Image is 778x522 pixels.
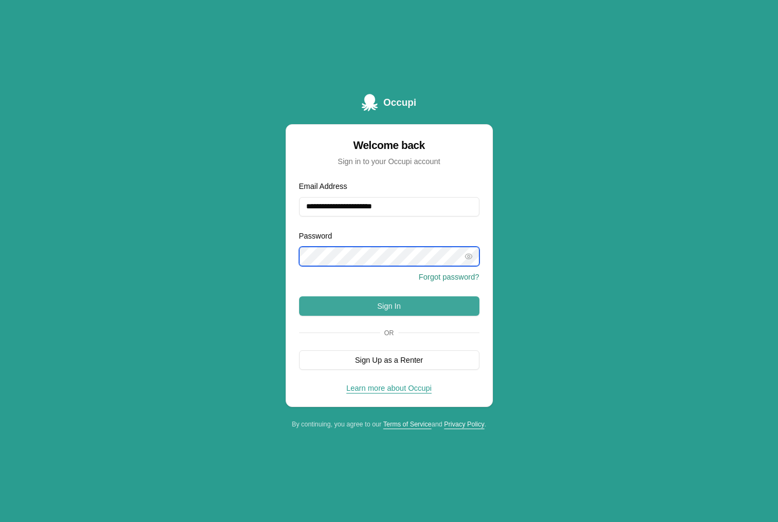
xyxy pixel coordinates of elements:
[299,350,479,370] button: Sign Up as a Renter
[299,232,332,240] label: Password
[362,94,416,111] a: Occupi
[299,296,479,316] button: Sign In
[383,95,416,110] span: Occupi
[380,329,398,337] span: Or
[299,156,479,167] div: Sign in to your Occupi account
[299,138,479,153] div: Welcome back
[299,182,347,191] label: Email Address
[286,420,493,429] div: By continuing, you agree to our and .
[444,421,485,428] a: Privacy Policy
[418,272,479,282] button: Forgot password?
[383,421,431,428] a: Terms of Service
[347,384,432,392] a: Learn more about Occupi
